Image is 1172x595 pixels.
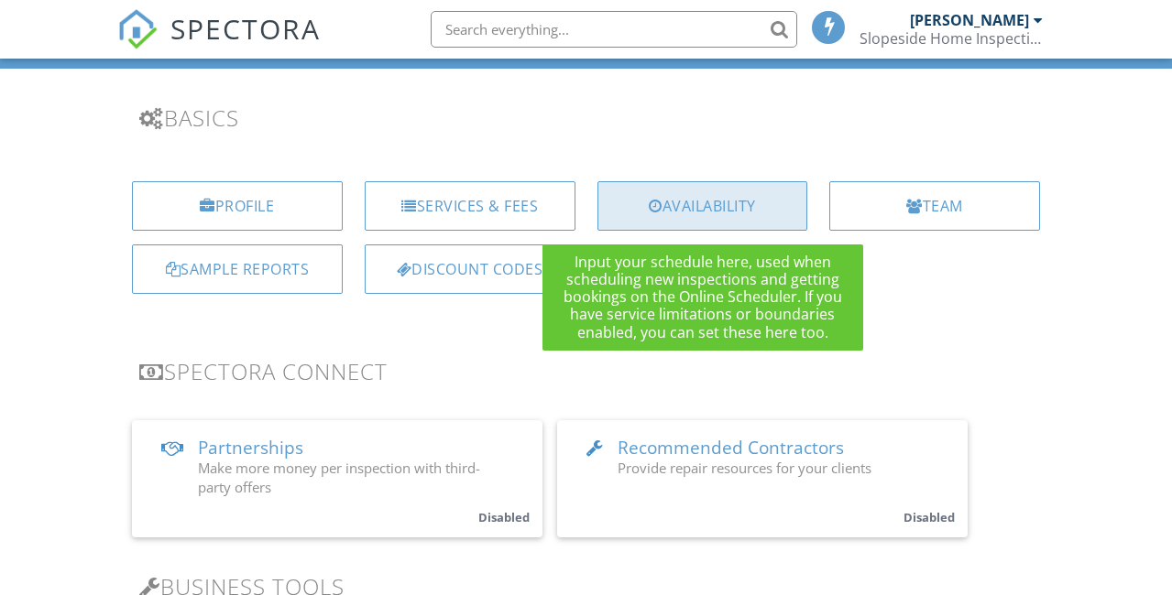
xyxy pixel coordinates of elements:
[557,420,968,537] a: Recommended Contractors Provide repair resources for your clients Disabled
[198,436,303,460] span: Partnerships
[198,459,480,496] span: Make more money per inspection with third-party offers
[860,29,1043,48] div: Slopeside Home Inspections
[365,244,575,294] a: Discount Codes
[904,509,955,525] small: Disabled
[431,11,797,48] input: Search everything...
[139,105,1033,130] h3: Basics
[132,420,542,537] a: Partnerships Make more money per inspection with third-party offers Disabled
[117,25,321,63] a: SPECTORA
[618,459,871,477] span: Provide repair resources for your clients
[478,509,530,525] small: Disabled
[132,244,343,294] a: Sample Reports
[829,181,1040,231] a: Team
[910,11,1029,29] div: [PERSON_NAME]
[170,9,321,48] span: SPECTORA
[618,436,844,460] span: Recommended Contractors
[365,181,575,231] a: Services & Fees
[117,9,158,49] img: The Best Home Inspection Software - Spectora
[597,181,808,231] a: Availability
[139,359,1033,384] h3: Spectora Connect
[132,181,343,231] a: Profile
